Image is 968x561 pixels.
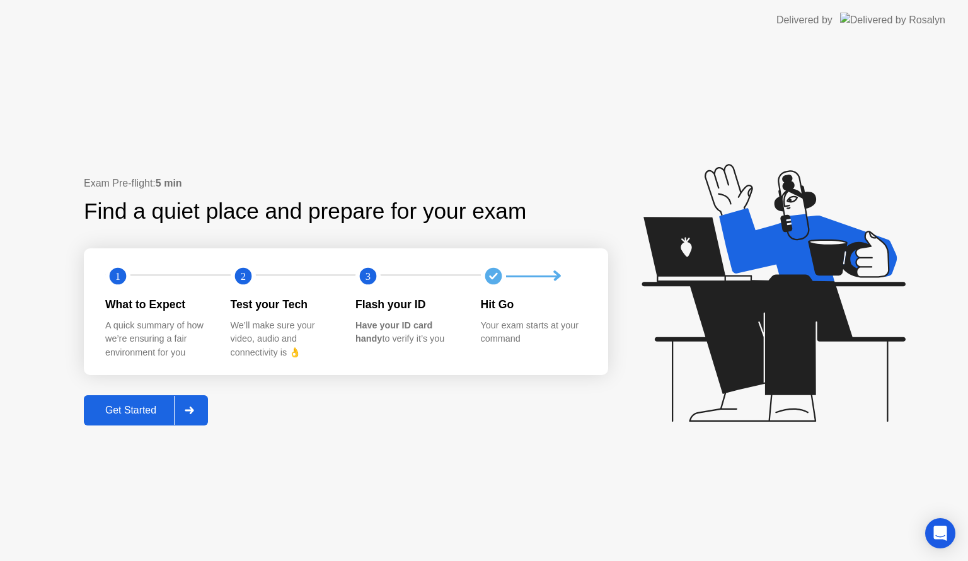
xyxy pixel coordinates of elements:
text: 2 [240,270,245,282]
div: Hit Go [481,296,586,313]
text: 1 [115,270,120,282]
div: We’ll make sure your video, audio and connectivity is 👌 [231,319,336,360]
div: Find a quiet place and prepare for your exam [84,195,528,228]
text: 3 [366,270,371,282]
div: Your exam starts at your command [481,319,586,346]
div: Flash your ID [355,296,461,313]
div: Test your Tech [231,296,336,313]
div: Exam Pre-flight: [84,176,608,191]
div: A quick summary of how we’re ensuring a fair environment for you [105,319,210,360]
div: What to Expect [105,296,210,313]
button: Get Started [84,395,208,425]
img: Delivered by Rosalyn [840,13,945,27]
div: Get Started [88,405,174,416]
div: Open Intercom Messenger [925,518,955,548]
b: 5 min [156,178,182,188]
b: Have your ID card handy [355,320,432,344]
div: Delivered by [776,13,833,28]
div: to verify it’s you [355,319,461,346]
